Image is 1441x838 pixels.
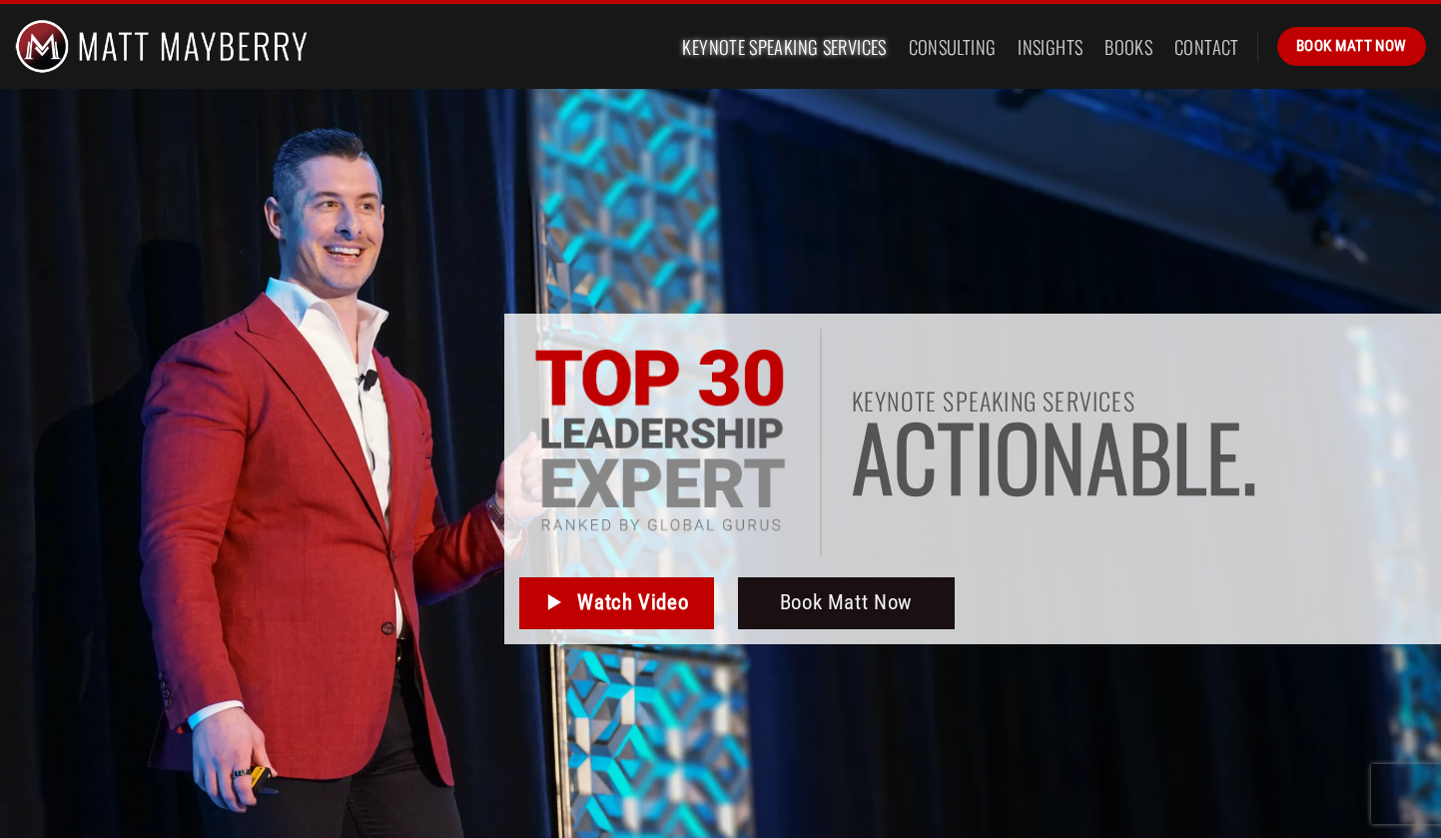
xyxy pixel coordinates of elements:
[1296,34,1407,58] span: Book Matt Now
[682,29,886,65] a: Keynote Speaking Services
[1174,29,1239,65] a: Contact
[519,577,714,629] a: Watch Video
[533,349,787,536] img: Top 30 Leadership Experts
[780,586,913,619] span: Book Matt Now
[577,586,688,619] span: Watch Video
[909,29,997,65] a: Consulting
[15,4,308,89] img: Matt Mayberry
[1277,27,1426,65] a: Book Matt Now
[852,389,1426,413] h1: Keynote Speaking Services
[1018,29,1082,65] a: Insights
[1104,29,1152,65] a: Books
[738,577,955,629] a: Book Matt Now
